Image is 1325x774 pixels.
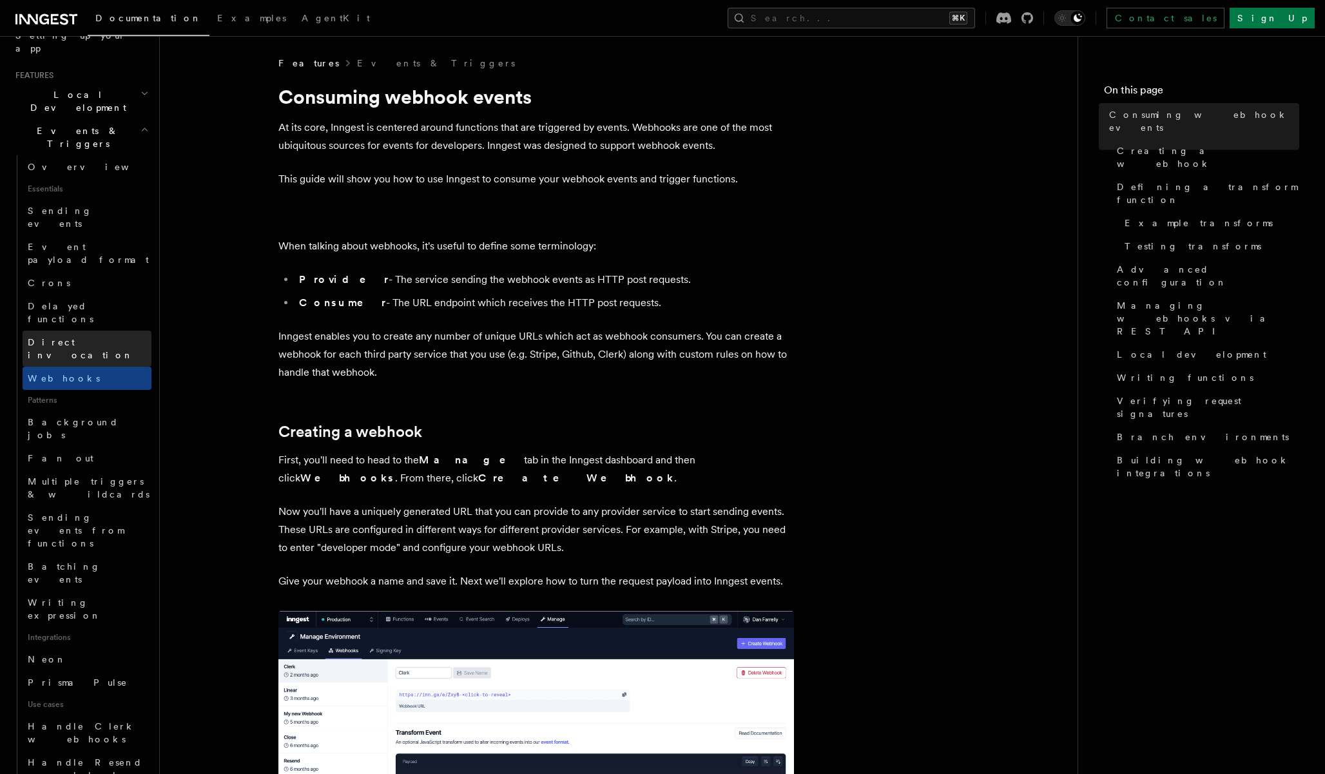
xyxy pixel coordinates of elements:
[28,278,70,288] span: Crons
[23,155,151,179] a: Overview
[278,170,794,188] p: This guide will show you how to use Inngest to consume your webhook events and trigger functions.
[1112,366,1299,389] a: Writing functions
[1112,139,1299,175] a: Creating a webhook
[1112,389,1299,425] a: Verifying request signatures
[294,4,378,35] a: AgentKit
[419,454,524,466] strong: Manage
[1112,425,1299,449] a: Branch environments
[28,337,133,360] span: Direct invocation
[1112,294,1299,343] a: Managing webhooks via REST API
[278,572,794,590] p: Give your webhook a name and save it. Next we'll explore how to turn the request payload into Inn...
[1104,103,1299,139] a: Consuming webhook events
[728,8,975,28] button: Search...⌘K
[28,206,92,229] span: Sending events
[1125,217,1273,229] span: Example transforms
[28,417,119,440] span: Background jobs
[23,447,151,470] a: Fan out
[28,721,135,744] span: Handle Clerk webhooks
[23,235,151,271] a: Event payload format
[278,119,794,155] p: At its core, Inngest is centered around functions that are triggered by events. Webhooks are one ...
[1117,371,1253,384] span: Writing functions
[302,13,370,23] span: AgentKit
[278,451,794,487] p: First, you'll need to head to the tab in the Inngest dashboard and then click . From there, click .
[278,237,794,255] p: When talking about webhooks, it's useful to define some terminology:
[10,124,140,150] span: Events & Triggers
[23,390,151,411] span: Patterns
[23,411,151,447] a: Background jobs
[478,472,674,484] strong: Create Webhook
[278,503,794,557] p: Now you'll have a uniquely generated URL that you can provide to any provider service to start se...
[1054,10,1085,26] button: Toggle dark mode
[1109,108,1299,134] span: Consuming webhook events
[23,671,151,694] a: Prisma Pulse
[10,119,151,155] button: Events & Triggers
[23,331,151,367] a: Direct invocation
[217,13,286,23] span: Examples
[1117,454,1299,479] span: Building webhook integrations
[23,555,151,591] a: Batching events
[278,423,422,441] a: Creating a webhook
[23,470,151,506] a: Multiple triggers & wildcards
[23,627,151,648] span: Integrations
[1112,175,1299,211] a: Defining a transform function
[1119,211,1299,235] a: Example transforms
[95,13,202,23] span: Documentation
[10,88,140,114] span: Local Development
[299,296,386,309] strong: Consumer
[1112,343,1299,366] a: Local development
[209,4,294,35] a: Examples
[23,694,151,715] span: Use cases
[23,506,151,555] a: Sending events from functions
[1112,258,1299,294] a: Advanced configuration
[1107,8,1224,28] a: Contact sales
[23,591,151,627] a: Writing expression
[28,162,160,172] span: Overview
[357,57,515,70] a: Events & Triggers
[300,472,395,484] strong: Webhooks
[28,373,100,383] span: Webhooks
[23,367,151,390] a: Webhooks
[28,242,149,265] span: Event payload format
[28,597,101,621] span: Writing expression
[23,715,151,751] a: Handle Clerk webhooks
[23,271,151,295] a: Crons
[28,476,150,499] span: Multiple triggers & wildcards
[28,301,93,324] span: Delayed functions
[1117,348,1266,361] span: Local development
[10,70,53,81] span: Features
[10,83,151,119] button: Local Development
[10,24,151,60] a: Setting up your app
[1104,82,1299,103] h4: On this page
[1230,8,1315,28] a: Sign Up
[299,273,389,285] strong: Provider
[28,677,128,688] span: Prisma Pulse
[1117,394,1299,420] span: Verifying request signatures
[1119,235,1299,258] a: Testing transforms
[1112,449,1299,485] a: Building webhook integrations
[278,327,794,382] p: Inngest enables you to create any number of unique URLs which act as webhook consumers. You can c...
[23,199,151,235] a: Sending events
[1117,180,1299,206] span: Defining a transform function
[295,294,794,312] li: - The URL endpoint which receives the HTTP post requests.
[28,561,101,585] span: Batching events
[28,453,93,463] span: Fan out
[28,512,124,548] span: Sending events from functions
[295,271,794,289] li: - The service sending the webhook events as HTTP post requests.
[1117,144,1299,170] span: Creating a webhook
[23,179,151,199] span: Essentials
[23,295,151,331] a: Delayed functions
[278,57,339,70] span: Features
[1117,263,1299,289] span: Advanced configuration
[23,648,151,671] a: Neon
[278,85,794,108] h1: Consuming webhook events
[949,12,967,24] kbd: ⌘K
[1117,431,1289,443] span: Branch environments
[1125,240,1261,253] span: Testing transforms
[88,4,209,36] a: Documentation
[1117,299,1299,338] span: Managing webhooks via REST API
[28,654,66,664] span: Neon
